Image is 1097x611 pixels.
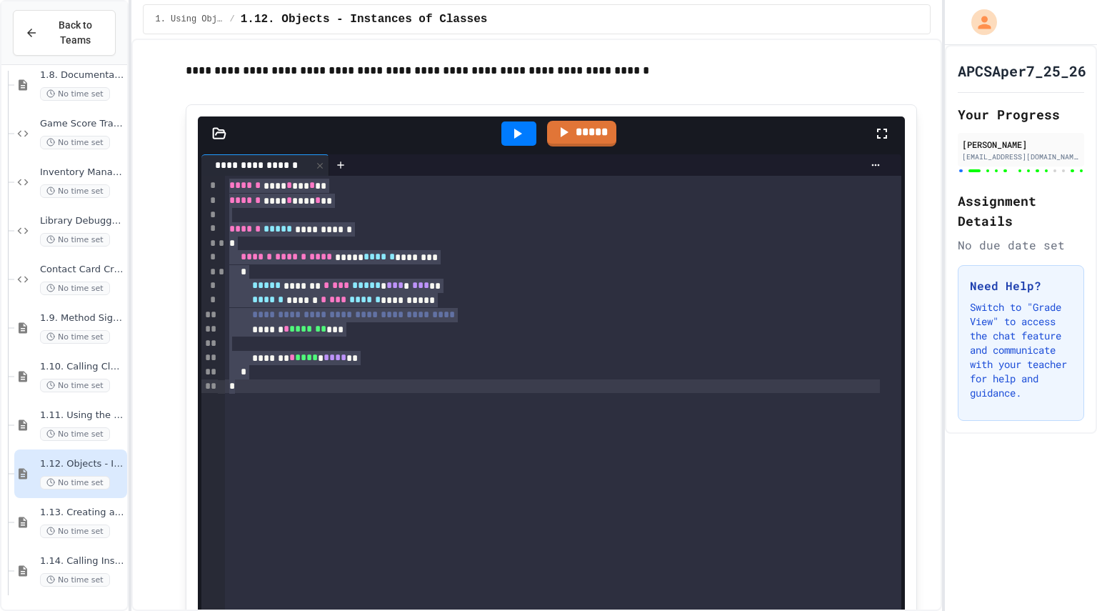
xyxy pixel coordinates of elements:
span: No time set [40,184,110,198]
span: No time set [40,233,110,247]
div: [EMAIL_ADDRESS][DOMAIN_NAME] [962,151,1080,162]
span: No time set [40,427,110,441]
span: No time set [40,87,110,101]
span: No time set [40,525,110,538]
div: No due date set [958,237,1084,254]
p: Switch to "Grade View" to access the chat feature and communicate with your teacher for help and ... [970,300,1072,400]
span: 1.12. Objects - Instances of Classes [241,11,488,28]
h2: Assignment Details [958,191,1084,231]
h3: Need Help? [970,277,1072,294]
span: 1.12. Objects - Instances of Classes [40,458,124,470]
span: Library Debugger Challenge [40,215,124,227]
span: No time set [40,573,110,587]
span: 1.11. Using the Math Class [40,409,124,422]
span: No time set [40,476,110,490]
span: / [229,14,234,25]
font: [PERSON_NAME] [962,139,1027,150]
span: Inventory Management System [40,167,124,179]
span: No time set [40,282,110,295]
div: My Account [956,6,1001,39]
span: 1.13. Creating and Initializing Objects: Constructors [40,507,124,519]
span: 1.14. Calling Instance Methods [40,555,124,567]
span: Game Score Tracker [40,118,124,130]
button: Back to Teams [13,10,116,56]
span: 1. Using Objects and Methods [155,14,224,25]
span: 1.10. Calling Class Methods [40,361,124,373]
span: 1.8. Documentation with Comments and Preconditions [40,69,124,81]
h2: Your Progress [958,104,1084,124]
font: 1.12. Objects - Instances of Classes [241,13,488,26]
span: Contact Card Creator [40,264,124,276]
span: No time set [40,136,110,149]
span: 1.9. Method Signatures [40,312,124,324]
span: Back to Teams [46,18,104,48]
span: No time set [40,330,110,344]
font: APCSAper7_25_26 [958,61,1086,80]
span: No time set [40,379,110,392]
